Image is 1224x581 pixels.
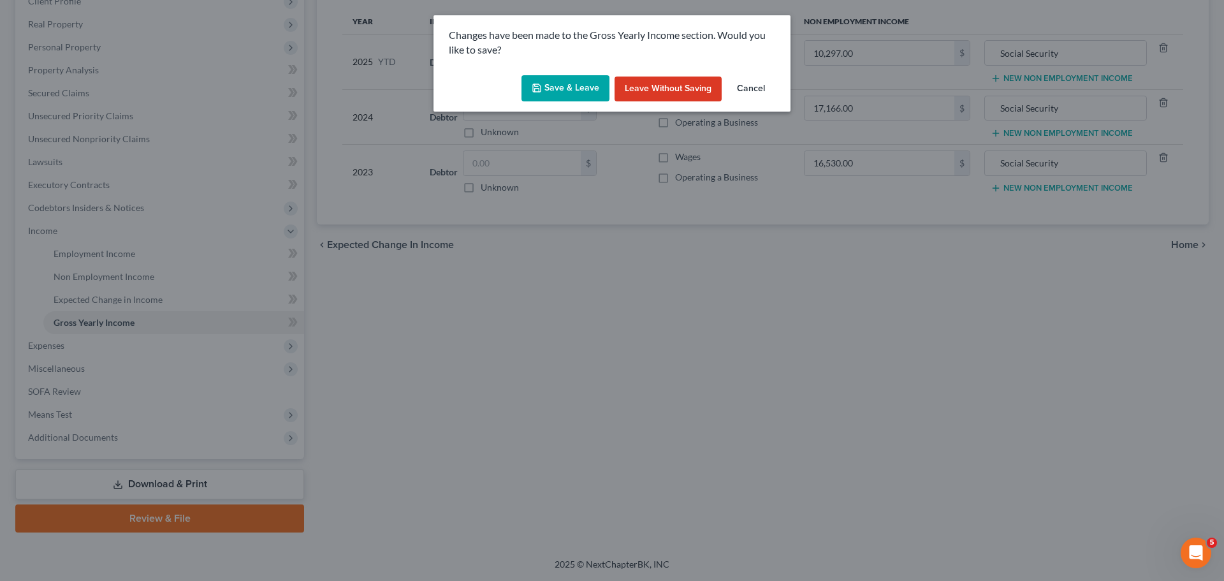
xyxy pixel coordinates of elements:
[1181,538,1211,568] iframe: Intercom live chat
[1207,538,1217,548] span: 5
[449,28,775,57] p: Changes have been made to the Gross Yearly Income section. Would you like to save?
[521,75,609,102] button: Save & Leave
[727,77,775,102] button: Cancel
[615,77,722,102] button: Leave without Saving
